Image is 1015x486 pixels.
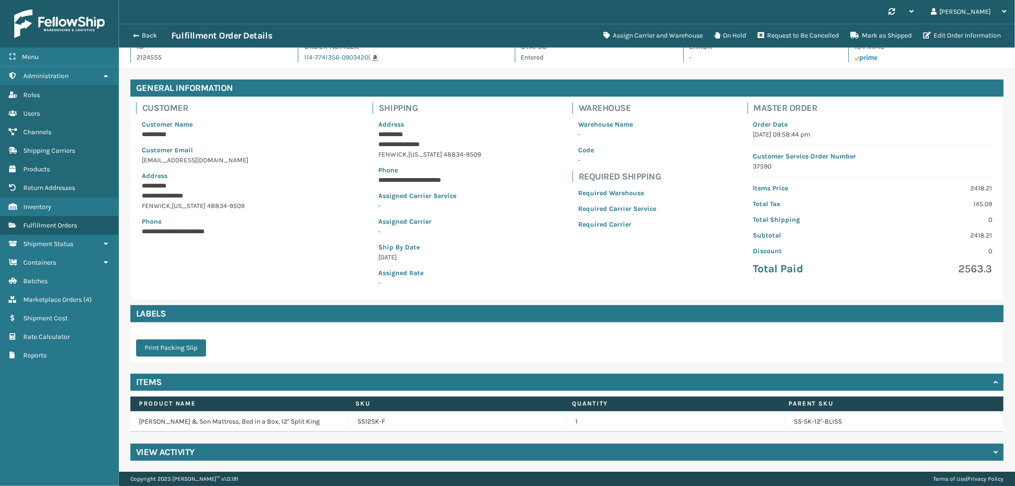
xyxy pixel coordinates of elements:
button: Back [128,31,171,40]
p: Phone [378,165,481,175]
td: SS-SK-12"-BLISS [785,411,1004,432]
p: 0 [878,246,992,256]
p: Required Warehouse [578,188,656,198]
i: Mark as Shipped [850,32,859,39]
p: [DATE] [378,252,481,262]
span: | [368,53,370,61]
span: Address [142,172,168,180]
button: Request to Be Cancelled [752,26,845,45]
p: [EMAIL_ADDRESS][DOMAIN_NAME] [142,155,281,165]
button: Print Packing Slip [136,339,206,357]
p: Assigned Carrier Service [378,191,481,201]
label: Product Name [139,399,338,408]
p: Required Carrier [578,219,656,229]
p: Customer Name [142,119,281,129]
i: Assign Carrier and Warehouse [603,32,610,39]
span: Inventory [23,203,51,211]
p: 37590 [753,161,993,171]
div: | [933,472,1004,486]
p: Items Price [753,183,867,193]
p: Assigned Carrier [378,217,481,227]
span: Roles [23,91,40,99]
p: 2418.21 [878,230,992,240]
span: Products [23,165,50,173]
p: Customer Email [142,145,281,155]
button: Mark as Shipped [845,26,917,45]
span: Return Addresses [23,184,75,192]
h4: Customer [142,102,287,114]
span: Administration [23,72,69,80]
p: 145.09 [878,199,992,209]
span: [US_STATE] [172,202,206,210]
span: , [407,150,408,159]
h4: View Activity [136,446,195,458]
span: Menu [22,53,39,61]
p: Warehouse Name [578,119,656,129]
p: Order Date [753,119,993,129]
button: Edit Order Information [917,26,1006,45]
a: Privacy Policy [967,476,1004,482]
p: Copyright 2023 [PERSON_NAME]™ v 1.0.191 [130,472,238,486]
p: - [378,278,481,288]
p: 0 [878,215,992,225]
p: 2124555 [137,52,281,62]
h4: Warehouse [579,102,662,114]
p: Phone [142,217,281,227]
span: Shipping Carriers [23,147,75,155]
span: Marketplace Orders [23,296,82,304]
i: On Hold [714,32,720,39]
a: Terms of Use [933,476,966,482]
td: [PERSON_NAME] & Son Mattress, Bed in a Box, 12" Split King [130,411,349,432]
a: SS12SK-F [357,417,385,426]
p: Code [578,145,656,155]
span: Batches [23,277,48,285]
span: Shipment Cost [23,314,68,322]
h4: Required Shipping [579,171,662,182]
span: ( 4 ) [83,296,92,304]
h4: Labels [130,305,1004,322]
button: Assign Carrier and Warehouse [598,26,709,45]
h4: General Information [130,79,1004,97]
span: Users [23,109,40,118]
span: Channels [23,128,51,136]
span: Reports [23,351,47,359]
span: Rate Calculator [23,333,70,341]
p: Required Carrier Service [578,204,656,214]
i: Request to Be Cancelled [758,32,764,39]
span: Shipment Status [23,240,73,248]
span: Fulfillment Orders [23,221,77,229]
p: 2563.3 [878,262,992,276]
p: [DATE] 09:58:44 pm [753,129,993,139]
p: Customer Service Order Number [753,151,993,161]
span: FENWICK [142,202,170,210]
p: 2418.21 [878,183,992,193]
p: Total Shipping [753,215,867,225]
p: Discount [753,246,867,256]
span: FENWICK [378,150,407,159]
p: Entered [521,52,666,62]
p: - [578,129,656,139]
p: - [378,201,481,211]
span: , [170,202,172,210]
p: Subtotal [753,230,867,240]
h4: Master Order [754,102,998,114]
button: On Hold [709,26,752,45]
td: 1 [567,411,786,432]
p: Total Tax [753,199,867,209]
p: - [690,52,831,62]
label: Quantity [572,399,771,408]
span: 48834-9509 [443,150,481,159]
p: - [578,155,656,165]
i: Edit [923,32,931,39]
a: | [368,53,378,61]
span: Address [378,120,404,129]
label: SKU [355,399,554,408]
span: [US_STATE] [408,150,442,159]
span: 48834-9509 [207,202,245,210]
h4: Items [136,377,162,388]
p: - [378,227,481,237]
label: Parent SKU [788,399,987,408]
p: Total Paid [753,262,867,276]
p: Ship By Date [378,242,481,252]
span: Containers [23,258,56,267]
